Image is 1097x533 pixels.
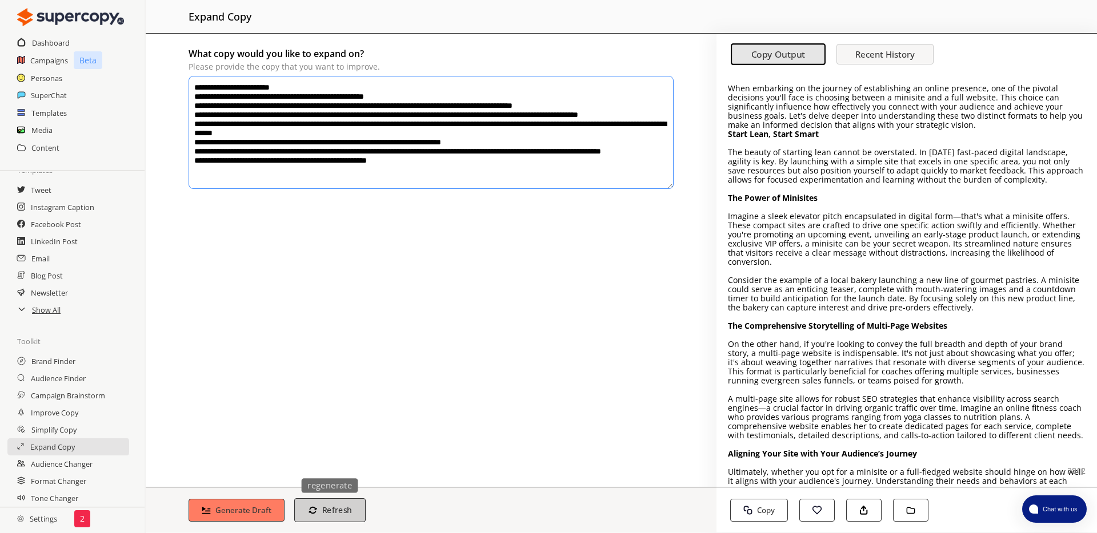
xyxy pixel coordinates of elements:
[17,515,24,522] img: Close
[189,76,674,189] textarea: originalCopy-textarea
[31,353,75,370] a: Brand Finder
[31,139,59,156] a: Content
[31,216,81,233] a: Facebook Post
[757,505,775,515] b: Copy
[728,84,1086,130] p: When embarking on the journey of establishing an online presence, one of the pivotal decisions yo...
[728,394,1086,440] p: A multi-page site allows for robust SEO strategies that enhance visibility across search engines—...
[189,6,251,27] h2: expand copy
[728,128,819,139] strong: Start Lean, Start Smart
[730,499,788,522] button: Copy
[31,233,78,250] a: LinkedIn Post
[728,212,1086,266] p: Imagine a sleek elevator pitch encapsulated in digital form—that's what a minisite offers. These ...
[30,52,68,69] a: Campaigns
[31,421,77,438] a: Simplify Copy
[31,284,68,301] a: Newsletter
[728,276,1086,312] p: Consider the example of a local bakery launching a new line of gourmet pastries. A minisite could...
[31,70,62,87] a: Personas
[31,122,53,139] a: Media
[31,181,51,199] a: Tweet
[855,49,915,60] b: Recent History
[17,6,124,29] img: Close
[32,301,61,318] a: Show All
[294,498,365,522] button: Refreshregenerate
[1022,495,1087,523] button: atlas-launcher
[31,104,67,122] a: Templates
[31,387,105,404] a: Campaign Brainstorm
[31,455,93,473] a: Audience Changer
[189,499,285,522] button: Generate Draft
[728,340,1086,385] p: On the other hand, if you're looking to convey the full breadth and depth of your brand story, a ...
[1038,504,1080,514] span: Chat with us
[836,44,934,64] button: Recent History
[30,438,75,455] a: Expand Copy
[74,51,102,69] p: Beta
[80,514,85,523] p: 2
[31,473,86,490] a: Format Changer
[728,320,947,331] strong: The Comprehensive Storytelling of Multi-Page Websites
[728,148,1086,184] p: The beauty of starting lean cannot be overstated. In [DATE] fast-paced digital landscape, agility...
[189,62,674,71] p: Please provide the copy that you want to improve.
[32,34,70,51] a: Dashboard
[31,250,50,267] a: Email
[322,504,351,515] b: Refresh
[31,267,63,284] a: Blog Post
[31,87,67,104] a: SuperChat
[301,478,358,492] p: regenerate
[731,44,826,66] button: Copy Output
[728,192,818,203] strong: The Power of Minisites
[31,490,78,507] a: Tone Changer
[751,49,806,60] b: Copy Output
[31,370,86,387] a: Audience Finder
[31,404,78,421] a: Improve Copy
[1067,466,1086,475] p: 3812
[215,505,271,515] b: Generate Draft
[31,199,94,216] a: Instagram Caption
[189,45,674,62] h2: What copy would you like to expand on?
